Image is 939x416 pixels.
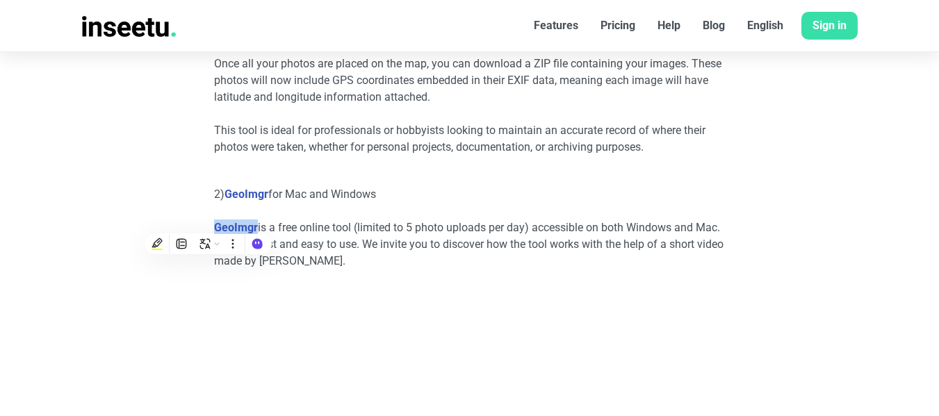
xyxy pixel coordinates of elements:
[523,12,589,40] a: Features
[692,12,736,40] a: Blog
[214,56,726,106] p: Once all your photos are placed on the map, you can download a ZIP file containing your images. T...
[589,12,646,40] a: Pricing
[736,12,794,40] a: English
[801,12,858,40] a: Sign in
[703,19,725,32] font: Blog
[214,186,726,203] p: 2) for Mac and Windows
[214,219,726,269] p: is a free online tool (limited to 5 photo uploads per day) accessible on both Windows and Mac. It...
[82,16,177,37] img: INSEETU
[214,221,258,234] a: GeoImgr
[813,19,847,32] font: Sign in
[534,19,578,32] font: Features
[646,12,692,40] a: Help
[224,188,268,201] a: GeoImgr
[601,19,635,32] font: Pricing
[214,122,726,156] p: This tool is ideal for professionals or hobbyists looking to maintain an accurate record of where...
[658,19,680,32] font: Help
